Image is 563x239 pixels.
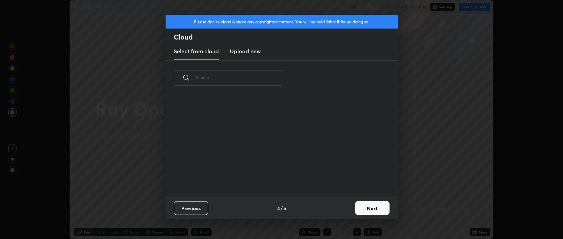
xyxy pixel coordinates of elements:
[174,201,208,215] button: Previous
[283,205,286,212] h4: 5
[355,201,390,215] button: Next
[174,33,398,42] h2: Cloud
[196,63,282,92] input: Search
[281,205,283,212] h4: /
[166,15,398,29] div: Please don't upload & share any copyrighted content. You will be held liable if found doing so.
[230,47,261,55] h3: Upload new
[174,47,219,55] h3: Select from cloud
[277,205,280,212] h4: 4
